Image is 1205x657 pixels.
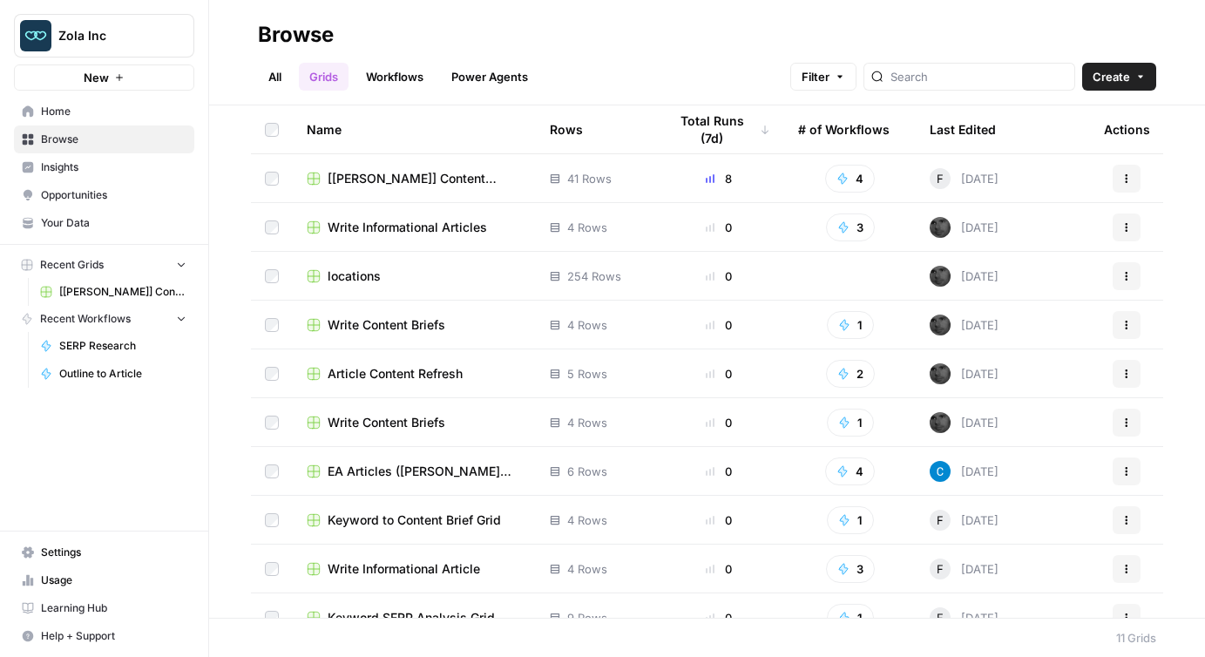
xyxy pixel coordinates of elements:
button: Create [1082,63,1156,91]
a: Workflows [355,63,434,91]
button: 2 [826,360,875,388]
div: Browse [258,21,334,49]
img: 9xsh5jf2p113h9zipletnx6hulo5 [930,266,951,287]
div: Last Edited [930,105,996,153]
a: Opportunities [14,181,194,209]
a: Write Informational Article [307,560,522,578]
input: Search [890,68,1067,85]
span: 5 Rows [567,365,607,383]
a: All [258,63,292,91]
div: [DATE] [930,315,999,335]
a: SERP Research [32,332,194,360]
span: locations [328,268,381,285]
span: Insights [41,159,186,175]
button: 1 [827,311,874,339]
span: Opportunities [41,187,186,203]
a: locations [307,268,522,285]
a: Browse [14,125,194,153]
span: Home [41,104,186,119]
img: 9xsh5jf2p113h9zipletnx6hulo5 [930,363,951,384]
span: [[PERSON_NAME]] Content Creation [328,170,522,187]
button: 1 [827,604,874,632]
div: [DATE] [930,217,999,238]
span: Article Content Refresh [328,365,463,383]
button: 3 [826,213,875,241]
span: Write Informational Article [328,560,480,578]
div: # of Workflows [798,105,890,153]
button: 1 [827,409,874,437]
div: 0 [667,414,770,431]
div: 0 [667,609,770,627]
span: Keyword to Content Brief Grid [328,511,501,529]
span: SERP Research [59,338,186,354]
span: F [937,170,944,187]
div: 0 [667,511,770,529]
span: 41 Rows [567,170,612,187]
div: Actions [1104,105,1150,153]
div: 11 Grids [1116,629,1156,647]
div: [DATE] [930,607,999,628]
span: F [937,560,944,578]
button: Recent Workflows [14,306,194,332]
a: Article Content Refresh [307,365,522,383]
span: New [84,69,109,86]
span: Browse [41,132,186,147]
a: Settings [14,538,194,566]
a: Power Agents [441,63,538,91]
span: Outline to Article [59,366,186,382]
span: EA Articles ([PERSON_NAME] trial) [328,463,522,480]
a: Insights [14,153,194,181]
span: 6 Rows [567,463,607,480]
div: Rows [550,105,583,153]
span: 4 Rows [567,414,607,431]
span: Zola Inc [58,27,164,44]
span: Recent Workflows [40,311,131,327]
span: Filter [802,68,829,85]
span: F [937,511,944,529]
span: Usage [41,572,186,588]
a: Write Content Briefs [307,316,522,334]
div: [DATE] [930,266,999,287]
span: 4 Rows [567,316,607,334]
button: Workspace: Zola Inc [14,14,194,58]
span: Settings [41,545,186,560]
div: 0 [667,463,770,480]
a: [[PERSON_NAME]] Content Creation [32,278,194,306]
div: [DATE] [930,412,999,433]
a: Learning Hub [14,594,194,622]
div: [DATE] [930,363,999,384]
div: [DATE] [930,559,999,579]
div: [DATE] [930,168,999,189]
span: Your Data [41,215,186,231]
a: Usage [14,566,194,594]
span: Keyword SERP Analysis Grid [328,609,495,627]
button: 1 [827,506,874,534]
span: Help + Support [41,628,186,644]
div: 0 [667,316,770,334]
span: [[PERSON_NAME]] Content Creation [59,284,186,300]
a: Write Content Briefs [307,414,522,431]
span: 4 Rows [567,560,607,578]
span: Write Content Briefs [328,414,445,431]
button: Help + Support [14,622,194,650]
a: [[PERSON_NAME]] Content Creation [307,170,522,187]
div: Total Runs (7d) [667,105,770,153]
a: Keyword SERP Analysis Grid [307,609,522,627]
span: 4 Rows [567,219,607,236]
div: [DATE] [930,461,999,482]
button: 4 [825,457,875,485]
span: Create [1093,68,1130,85]
div: [DATE] [930,510,999,531]
img: 9xsh5jf2p113h9zipletnx6hulo5 [930,217,951,238]
a: Your Data [14,209,194,237]
img: 9xsh5jf2p113h9zipletnx6hulo5 [930,315,951,335]
a: Outline to Article [32,360,194,388]
span: 4 Rows [567,511,607,529]
span: Write Informational Articles [328,219,487,236]
img: 9xsh5jf2p113h9zipletnx6hulo5 [930,412,951,433]
button: 4 [825,165,875,193]
div: 0 [667,365,770,383]
div: Name [307,105,522,153]
div: 8 [667,170,770,187]
img: Zola Inc Logo [20,20,51,51]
